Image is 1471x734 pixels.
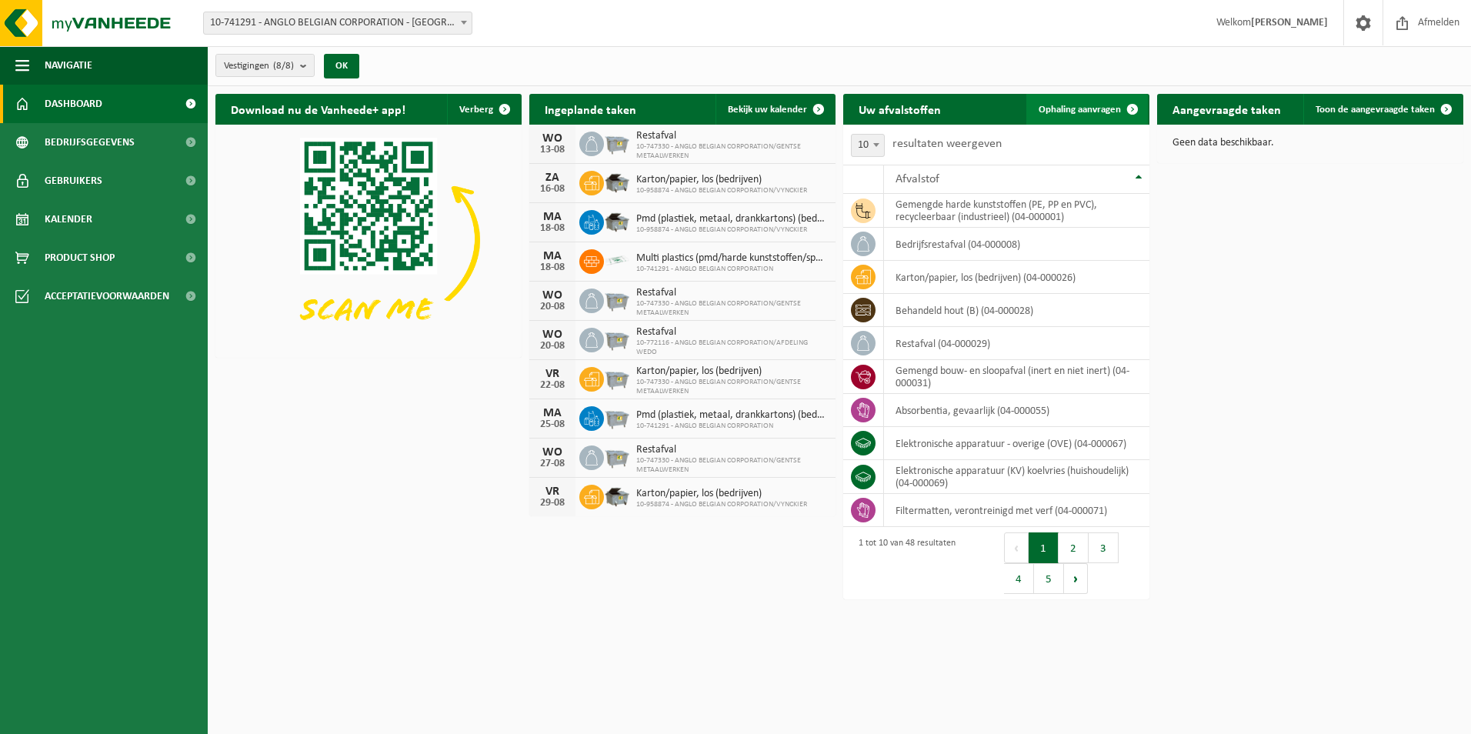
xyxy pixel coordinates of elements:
[1157,94,1296,124] h2: Aangevraagde taken
[537,329,568,341] div: WO
[636,444,828,456] span: Restafval
[45,162,102,200] span: Gebruikers
[537,368,568,380] div: VR
[224,55,294,78] span: Vestigingen
[636,252,828,265] span: Multi plastics (pmd/harde kunststoffen/spanbanden/eps/folie naturel/folie gemeng...
[324,54,359,78] button: OK
[604,404,630,430] img: WB-2500-GAL-GY-01
[45,239,115,277] span: Product Shop
[529,94,652,124] h2: Ingeplande taken
[537,407,568,419] div: MA
[884,394,1149,427] td: absorbentia, gevaarlijk (04-000055)
[636,142,828,161] span: 10-747330 - ANGLO BELGIAN CORPORATION/GENTSE METAALWERKEN
[45,85,102,123] span: Dashboard
[636,213,828,225] span: Pmd (plastiek, metaal, drankkartons) (bedrijven)
[851,134,885,157] span: 10
[636,326,828,339] span: Restafval
[1316,105,1435,115] span: Toon de aangevraagde taken
[273,61,294,71] count: (8/8)
[447,94,520,125] button: Verberg
[1004,532,1029,563] button: Previous
[215,125,522,355] img: Download de VHEPlus App
[1004,563,1034,594] button: 4
[636,265,828,274] span: 10-741291 - ANGLO BELGIAN CORPORATION
[843,94,956,124] h2: Uw afvalstoffen
[884,261,1149,294] td: karton/papier, los (bedrijven) (04-000026)
[1303,94,1462,125] a: Toon de aangevraagde taken
[884,294,1149,327] td: behandeld hout (B) (04-000028)
[537,302,568,312] div: 20-08
[459,105,493,115] span: Verberg
[604,168,630,195] img: WB-5000-GAL-GY-01
[636,456,828,475] span: 10-747330 - ANGLO BELGIAN CORPORATION/GENTSE METAALWERKEN
[884,427,1149,460] td: elektronische apparatuur - overige (OVE) (04-000067)
[203,12,472,35] span: 10-741291 - ANGLO BELGIAN CORPORATION - GENT
[636,378,828,396] span: 10-747330 - ANGLO BELGIAN CORPORATION/GENTSE METAALWERKEN
[537,341,568,352] div: 20-08
[636,299,828,318] span: 10-747330 - ANGLO BELGIAN CORPORATION/GENTSE METAALWERKEN
[45,200,92,239] span: Kalender
[884,494,1149,527] td: filtermatten, verontreinigd met verf (04-000071)
[715,94,834,125] a: Bekijk uw kalender
[896,173,939,185] span: Afvalstof
[851,531,956,596] div: 1 tot 10 van 48 resultaten
[1059,532,1089,563] button: 2
[1251,17,1328,28] strong: [PERSON_NAME]
[852,135,884,156] span: 10
[884,460,1149,494] td: elektronische apparatuur (KV) koelvries (huishoudelijk) (04-000069)
[537,223,568,234] div: 18-08
[1039,105,1121,115] span: Ophaling aanvragen
[636,488,807,500] span: Karton/papier, los (bedrijven)
[728,105,807,115] span: Bekijk uw kalender
[636,174,807,186] span: Karton/papier, los (bedrijven)
[604,365,630,391] img: WB-2500-GAL-GY-01
[537,446,568,459] div: WO
[884,327,1149,360] td: restafval (04-000029)
[537,459,568,469] div: 27-08
[537,419,568,430] div: 25-08
[636,409,828,422] span: Pmd (plastiek, metaal, drankkartons) (bedrijven)
[537,145,568,155] div: 13-08
[1172,138,1448,148] p: Geen data beschikbaar.
[636,186,807,195] span: 10-958874 - ANGLO BELGIAN CORPORATION/VYNCKIER
[636,130,828,142] span: Restafval
[604,129,630,155] img: WB-2500-GAL-GY-01
[204,12,472,34] span: 10-741291 - ANGLO BELGIAN CORPORATION - GENT
[215,54,315,77] button: Vestigingen(8/8)
[537,498,568,509] div: 29-08
[45,46,92,85] span: Navigatie
[1029,532,1059,563] button: 1
[1034,563,1064,594] button: 5
[636,287,828,299] span: Restafval
[604,443,630,469] img: WB-2500-GAL-GY-01
[884,228,1149,261] td: bedrijfsrestafval (04-000008)
[604,247,630,273] img: LP-SK-00500-LPE-16
[537,289,568,302] div: WO
[537,211,568,223] div: MA
[537,184,568,195] div: 16-08
[604,286,630,312] img: WB-2500-GAL-GY-01
[45,123,135,162] span: Bedrijfsgegevens
[636,422,828,431] span: 10-741291 - ANGLO BELGIAN CORPORATION
[215,94,421,124] h2: Download nu de Vanheede+ app!
[537,132,568,145] div: WO
[636,500,807,509] span: 10-958874 - ANGLO BELGIAN CORPORATION/VYNCKIER
[636,339,828,357] span: 10-772116 - ANGLO BELGIAN CORPORATION/AFDELING WEDO
[884,360,1149,394] td: gemengd bouw- en sloopafval (inert en niet inert) (04-000031)
[1026,94,1148,125] a: Ophaling aanvragen
[636,225,828,235] span: 10-958874 - ANGLO BELGIAN CORPORATION/VYNCKIER
[892,138,1002,150] label: resultaten weergeven
[45,277,169,315] span: Acceptatievoorwaarden
[884,194,1149,228] td: gemengde harde kunststoffen (PE, PP en PVC), recycleerbaar (industrieel) (04-000001)
[537,250,568,262] div: MA
[636,365,828,378] span: Karton/papier, los (bedrijven)
[537,485,568,498] div: VR
[537,262,568,273] div: 18-08
[604,208,630,234] img: WB-5000-GAL-GY-01
[604,325,630,352] img: WB-2500-GAL-GY-01
[537,172,568,184] div: ZA
[1089,532,1119,563] button: 3
[1064,563,1088,594] button: Next
[537,380,568,391] div: 22-08
[604,482,630,509] img: WB-5000-GAL-GY-01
